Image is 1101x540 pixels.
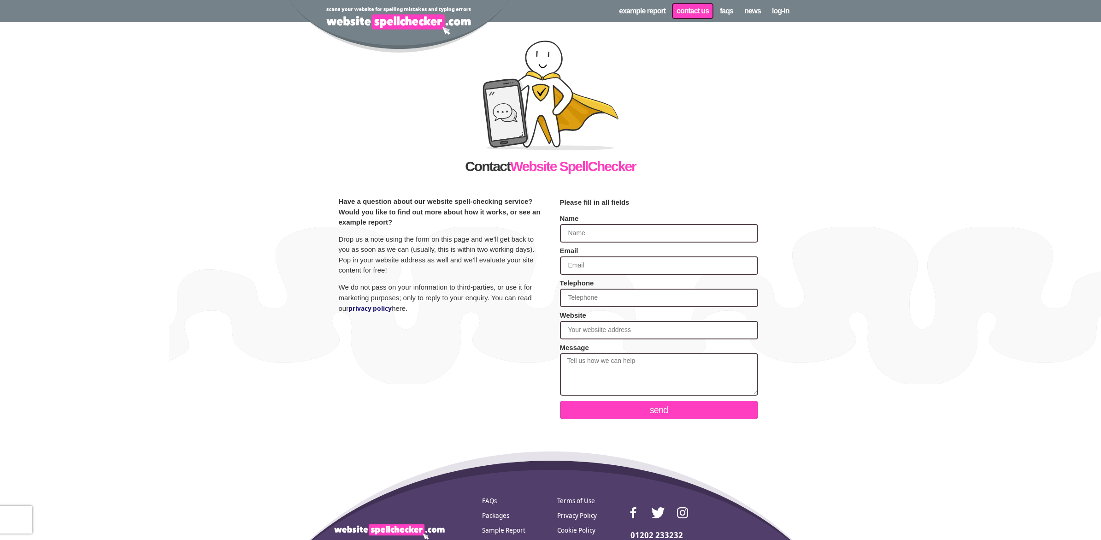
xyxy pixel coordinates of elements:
[671,2,714,20] a: Contact us
[560,224,758,243] input: Name
[348,303,392,313] a: privacy policy
[555,493,621,508] a: Terms of Use
[480,493,546,508] a: FAQs
[480,508,546,522] a: Packages
[613,2,671,20] a: Example Report
[560,312,586,321] label: Website
[560,321,758,339] input: Your websiite address
[650,405,668,415] span: Send
[480,522,546,537] a: Sample Report
[651,506,665,520] img: Follow Website SpellChecker on Twitter
[483,41,618,150] img: Contact Website SpellChecker
[555,508,621,522] a: Privacy Policy
[739,2,766,20] a: News
[766,2,795,20] a: Log-in
[560,289,758,307] input: Only numbers and phone characters (#, -, *, etc) are accepted.
[334,160,767,173] h1: Contact
[339,234,546,276] p: Drop us a note using the form on this page and we’ll get back to you as soon as we can (usually, ...
[339,282,546,314] p: We do not pass on your information to third-parties, or use it for marketing purposes; only to re...
[334,524,445,540] img: WebSiteSpellChecker
[626,506,640,520] img: Find Website SpellChecker on Facebook
[555,522,621,537] a: Cookie Policy
[714,2,739,20] a: FAQs
[510,159,636,174] span: Website SpellChecker
[560,215,579,224] label: Name
[560,199,758,206] h6: Please fill in all fields
[560,344,589,353] label: Message
[560,279,594,289] label: Telephone
[339,197,541,226] strong: Have a question about our website spell-checking service? Would you like to find out more about h...
[560,401,758,419] button: Send
[560,247,578,256] label: Email
[560,256,758,275] input: Email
